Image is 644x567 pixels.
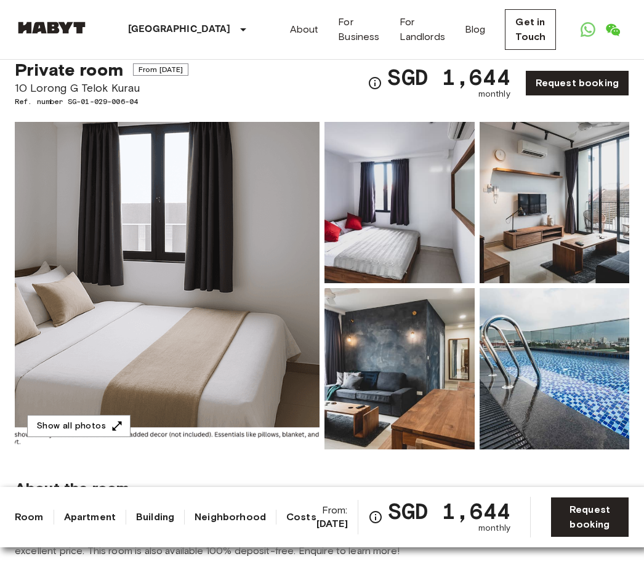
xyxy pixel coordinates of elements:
a: Room [15,510,44,525]
img: Habyt [15,22,89,34]
a: Request booking [525,70,629,96]
a: Building [136,510,174,525]
span: SGD 1,644 [387,66,510,88]
img: Marketing picture of unit SG-01-029-006-04 [15,122,320,449]
img: Picture of unit SG-01-029-006-04 [324,122,475,283]
img: Picture of unit SG-01-029-006-04 [480,288,630,449]
a: Apartment [64,510,116,525]
span: 10 Lorong G Telok Kurau [15,80,188,96]
a: For Landlords [400,15,445,44]
b: [DATE] [316,518,348,529]
span: SGD 1,644 [388,500,510,522]
a: Open WeChat [600,17,625,42]
span: About the room [15,479,629,497]
span: Ref. number SG-01-029-006-04 [15,96,188,107]
a: Open WhatsApp [576,17,600,42]
span: monthly [478,522,510,534]
span: Private room [15,59,123,80]
p: [GEOGRAPHIC_DATA] [128,22,231,37]
a: Costs [286,510,316,525]
img: Picture of unit SG-01-029-006-04 [324,288,475,449]
a: For Business [338,15,379,44]
a: Request booking [550,497,629,537]
span: From: [316,504,348,531]
a: Blog [465,22,486,37]
button: Show all photos [27,415,131,438]
a: Neighborhood [195,510,266,525]
span: From [DATE] [133,63,189,76]
a: Get in Touch [505,9,556,50]
svg: Check cost overview for full price breakdown. Please note that discounts apply to new joiners onl... [368,76,382,90]
svg: Check cost overview for full price breakdown. Please note that discounts apply to new joiners onl... [368,510,383,525]
img: Picture of unit SG-01-029-006-04 [480,122,630,283]
span: monthly [478,88,510,100]
a: About [290,22,319,37]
